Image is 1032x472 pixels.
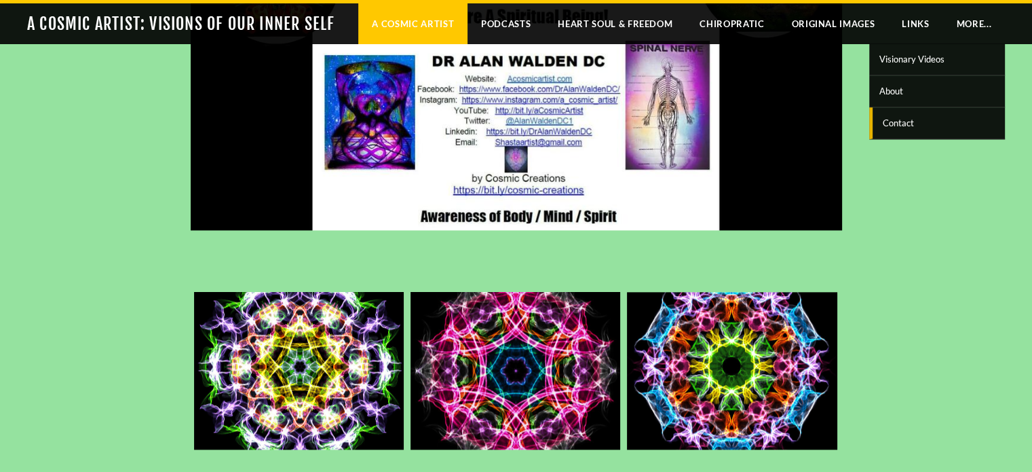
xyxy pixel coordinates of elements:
[27,14,335,34] a: A COSMIC ARTIST: VISIONS OF OUR INNER SELF
[876,114,1001,132] span: Contact
[873,82,1001,100] span: About
[888,3,942,44] a: LINKS
[544,3,686,44] a: Heart Soul & Freedom
[627,270,837,472] img: 2020-0607-4.jpg
[869,43,1005,75] a: Visionary Videos
[686,3,778,44] a: Chiropratic
[467,3,544,44] a: Podcasts
[869,107,1005,139] a: Contact
[778,3,888,44] a: Original Images
[869,75,1005,107] a: About
[873,50,1001,68] span: Visionary Videos
[942,3,1005,44] a: more...
[358,3,467,44] a: A Cosmic Artist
